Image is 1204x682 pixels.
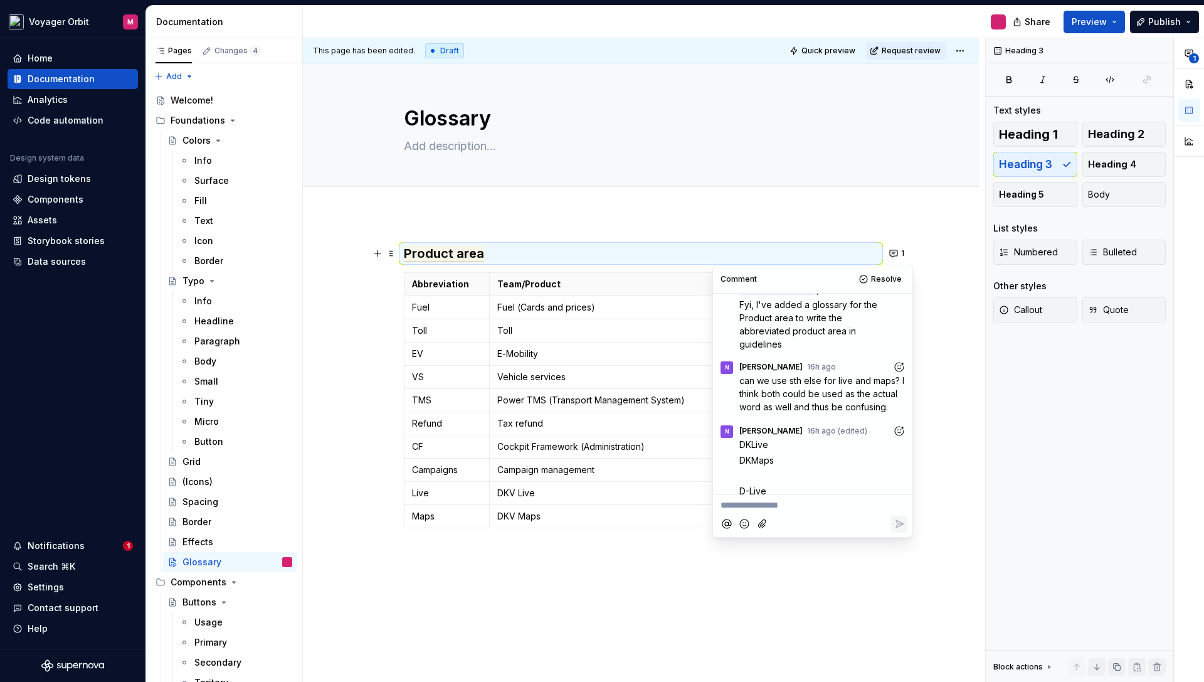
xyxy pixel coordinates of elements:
[8,252,138,272] a: Data sources
[182,516,211,528] div: Border
[497,394,718,407] p: Power TMS (Transport Management System)
[739,486,766,496] span: D-Live
[1025,16,1050,28] span: Share
[725,363,729,373] div: N
[1064,11,1125,33] button: Preview
[127,17,134,27] div: M
[182,476,213,488] div: (Icons)
[194,335,240,348] div: Paragraph
[150,110,297,131] div: Foundations
[425,43,464,58] div: Draft
[162,131,297,151] a: Colors
[162,271,297,291] a: Typo
[993,658,1054,676] div: Block actions
[1088,158,1136,171] span: Heading 4
[182,556,221,568] div: Glossary
[412,324,482,337] p: Toll
[412,417,482,430] p: Refund
[28,114,103,127] div: Code automation
[28,540,85,552] div: Notifications
[28,602,98,614] div: Contact support
[993,104,1041,117] div: Text styles
[8,598,138,618] button: Contact support
[1082,122,1166,147] button: Heading 2
[412,510,482,523] p: Maps
[194,235,213,247] div: Icon
[721,274,757,284] div: Comment
[1088,188,1110,201] span: Body
[412,487,482,499] p: Live
[412,301,482,314] p: Fuel
[8,48,138,68] a: Home
[171,114,225,127] div: Foundations
[166,72,182,82] span: Add
[162,492,297,512] a: Spacing
[162,592,297,612] a: Buttons
[174,351,297,371] a: Body
[174,331,297,351] a: Paragraph
[182,275,204,287] div: Typo
[28,214,57,226] div: Assets
[739,375,907,412] span: can we use sth else for live and maps? I think both could be used as the actual word as well and ...
[742,258,822,295] span: [PERSON_NAME][EMAIL_ADDRESS][DOMAIN_NAME]
[162,552,297,572] a: Glossary
[182,456,201,468] div: Grid
[739,362,803,372] span: [PERSON_NAME]
[28,560,75,573] div: Search ⌘K
[855,270,907,288] button: Resolve
[174,432,297,452] a: Button
[816,284,819,295] span: ,
[194,415,219,428] div: Micro
[250,46,260,56] span: 4
[497,417,718,430] p: Tax refund
[401,104,875,134] textarea: Glossary
[497,464,718,476] p: Campaign management
[739,439,768,450] span: DKLive
[8,210,138,230] a: Assets
[162,472,297,492] a: (Icons)
[871,274,902,284] span: Resolve
[28,235,105,247] div: Storybook stories
[41,659,104,672] a: Supernova Logo
[8,189,138,210] a: Components
[497,371,718,383] p: Vehicle services
[194,154,212,167] div: Info
[28,173,91,185] div: Design tokens
[29,16,89,28] div: Voyager Orbit
[497,348,718,360] p: E-Mobility
[993,182,1077,207] button: Heading 5
[162,532,297,552] a: Effects
[8,557,138,577] button: Search ⌘K
[174,371,297,392] a: Small
[1082,182,1166,207] button: Body
[156,46,192,56] div: Pages
[882,46,941,56] span: Request review
[1088,246,1137,258] span: Bulleted
[993,297,1077,322] button: Callout
[174,412,297,432] a: Micro
[736,516,753,533] button: Add emoji
[150,68,198,85] button: Add
[993,122,1077,147] button: Heading 1
[10,153,84,163] div: Design system data
[174,251,297,271] a: Border
[1130,11,1199,33] button: Publish
[412,348,482,360] p: EV
[1082,297,1166,322] button: Quote
[313,46,415,56] span: This page has been edited.
[999,128,1058,141] span: Heading 1
[999,304,1042,316] span: Callout
[718,495,907,512] div: Composer editor
[214,46,260,56] div: Changes
[8,110,138,131] a: Code automation
[174,191,297,211] a: Fill
[194,355,216,368] div: Body
[993,280,1047,292] div: Other styles
[497,440,718,453] p: Cockpit Framework (Administration)
[174,311,297,331] a: Headline
[1082,152,1166,177] button: Heading 4
[28,622,48,635] div: Help
[174,151,297,171] a: Info
[993,240,1077,265] button: Numbered
[28,193,83,206] div: Components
